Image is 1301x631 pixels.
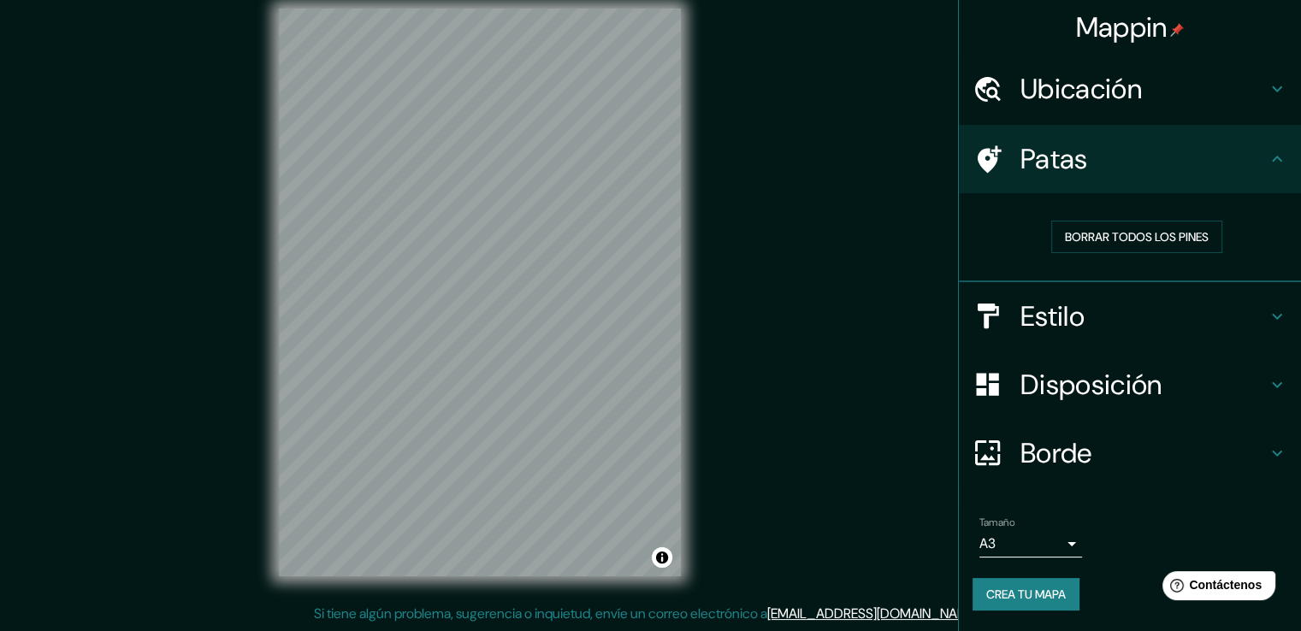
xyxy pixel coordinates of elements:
[767,604,979,622] a: [EMAIL_ADDRESS][DOMAIN_NAME]
[979,516,1014,529] font: Tamaño
[652,547,672,568] button: Activar o desactivar atribución
[1020,367,1162,403] font: Disposición
[1170,23,1184,37] img: pin-icon.png
[979,534,996,552] font: A3
[279,9,681,576] canvas: Mapa
[959,55,1301,123] div: Ubicación
[1051,221,1222,253] button: Borrar todos los pines
[973,578,1079,610] button: Crea tu mapa
[1020,435,1092,471] font: Borde
[959,282,1301,351] div: Estilo
[1076,9,1168,45] font: Mappin
[986,587,1066,602] font: Crea tu mapa
[959,351,1301,419] div: Disposición
[959,419,1301,487] div: Borde
[1020,141,1088,177] font: Patas
[1065,229,1209,245] font: Borrar todos los pines
[979,530,1082,557] div: A3
[1020,298,1085,334] font: Estilo
[1149,564,1282,612] iframe: Lanzador de widgets de ayuda
[959,125,1301,193] div: Patas
[1020,71,1142,107] font: Ubicación
[314,604,767,622] font: Si tiene algún problema, sugerencia o inquietud, envíe un correo electrónico a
